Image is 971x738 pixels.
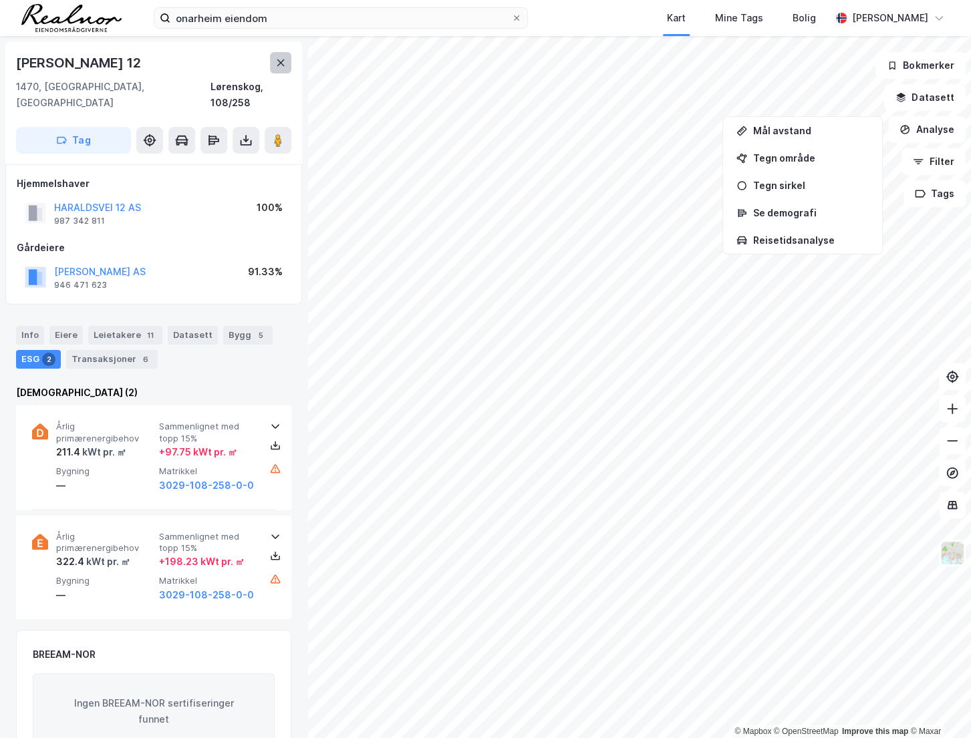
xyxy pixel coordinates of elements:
button: Datasett [884,84,966,111]
button: 3029-108-258-0-0 [159,587,254,603]
div: 1470, [GEOGRAPHIC_DATA], [GEOGRAPHIC_DATA] [16,79,211,111]
div: + 97.75 kWt pr. ㎡ [159,444,237,460]
div: Kontrollprogram for chat [904,674,971,738]
div: Tegn område [752,152,869,164]
div: Mine Tags [715,10,763,26]
span: Årlig primærenergibehov [56,421,154,444]
button: Tags [904,180,966,207]
img: realnor-logo.934646d98de889bb5806.png [21,4,122,32]
img: Z [940,540,965,566]
div: 211.4 [56,444,126,460]
button: 3029-108-258-0-0 [159,478,254,494]
div: — [56,478,154,494]
div: 5 [254,329,267,342]
a: Improve this map [842,727,908,736]
div: 6 [139,353,152,366]
div: ESG [16,350,61,369]
div: Eiere [49,326,83,345]
div: 100% [257,200,283,216]
input: Søk på adresse, matrikkel, gårdeiere, leietakere eller personer [170,8,511,28]
div: Se demografi [752,207,869,218]
iframe: Chat Widget [904,674,971,738]
div: Gårdeiere [17,240,291,256]
div: 946 471 623 [54,280,107,291]
span: Bygning [56,575,154,586]
span: Matrikkel [159,575,257,586]
button: Tag [16,127,131,154]
div: Reisetidsanalyse [752,234,869,246]
button: Analyse [888,116,966,143]
a: OpenStreetMap [774,727,839,736]
div: Kart [667,10,686,26]
div: Mål avstand [752,125,869,136]
span: Sammenlignet med topp 15% [159,531,257,554]
button: Filter [901,148,966,175]
div: Bolig [793,10,816,26]
span: Sammenlignet med topp 15% [159,421,257,444]
div: Bygg [223,326,273,345]
div: Datasett [168,326,218,345]
div: [PERSON_NAME] 12 [16,52,144,73]
div: 11 [144,329,157,342]
span: Bygning [56,466,154,477]
div: 987 342 811 [54,216,105,226]
div: 322.4 [56,554,130,570]
div: Tegn sirkel [752,180,869,191]
div: 91.33% [248,264,283,280]
div: kWt pr. ㎡ [80,444,126,460]
span: Årlig primærenergibehov [56,531,154,554]
div: kWt pr. ㎡ [84,554,130,570]
div: [PERSON_NAME] [852,10,928,26]
div: [DEMOGRAPHIC_DATA] (2) [16,385,291,401]
div: 2 [42,353,55,366]
div: Leietakere [88,326,162,345]
span: Matrikkel [159,466,257,477]
div: + 198.23 kWt pr. ㎡ [159,554,245,570]
div: — [56,587,154,603]
div: Transaksjoner [66,350,158,369]
div: BREEAM-NOR [33,647,96,663]
button: Bokmerker [875,52,966,79]
div: Info [16,326,44,345]
div: Lørenskog, 108/258 [211,79,291,111]
a: Mapbox [734,727,771,736]
div: Hjemmelshaver [17,176,291,192]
